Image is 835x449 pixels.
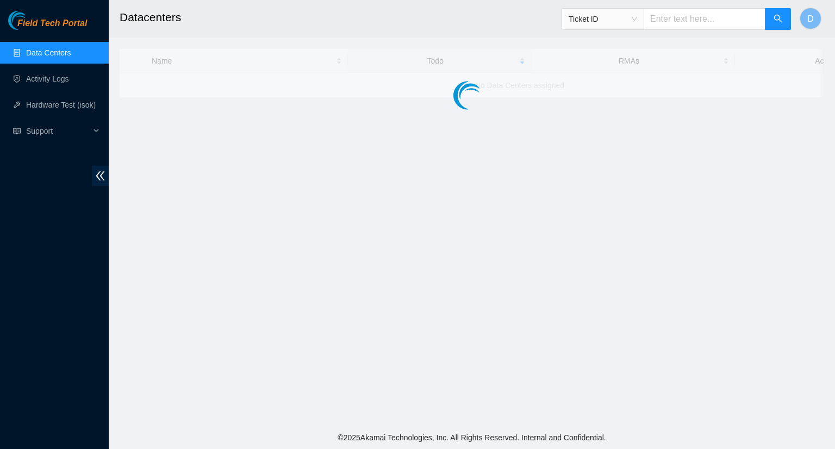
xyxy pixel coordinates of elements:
footer: © 2025 Akamai Technologies, Inc. All Rights Reserved. Internal and Confidential. [109,426,835,449]
span: search [774,14,782,24]
span: Support [26,120,90,142]
span: read [13,127,21,135]
a: Hardware Test (isok) [26,101,96,109]
button: search [765,8,791,30]
span: Ticket ID [569,11,637,27]
a: Activity Logs [26,74,69,83]
span: double-left [92,166,109,186]
img: Akamai Technologies [8,11,55,30]
a: Data Centers [26,48,71,57]
button: D [800,8,821,29]
span: Field Tech Portal [17,18,87,29]
input: Enter text here... [644,8,765,30]
a: Akamai TechnologiesField Tech Portal [8,20,87,34]
span: D [807,12,814,26]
